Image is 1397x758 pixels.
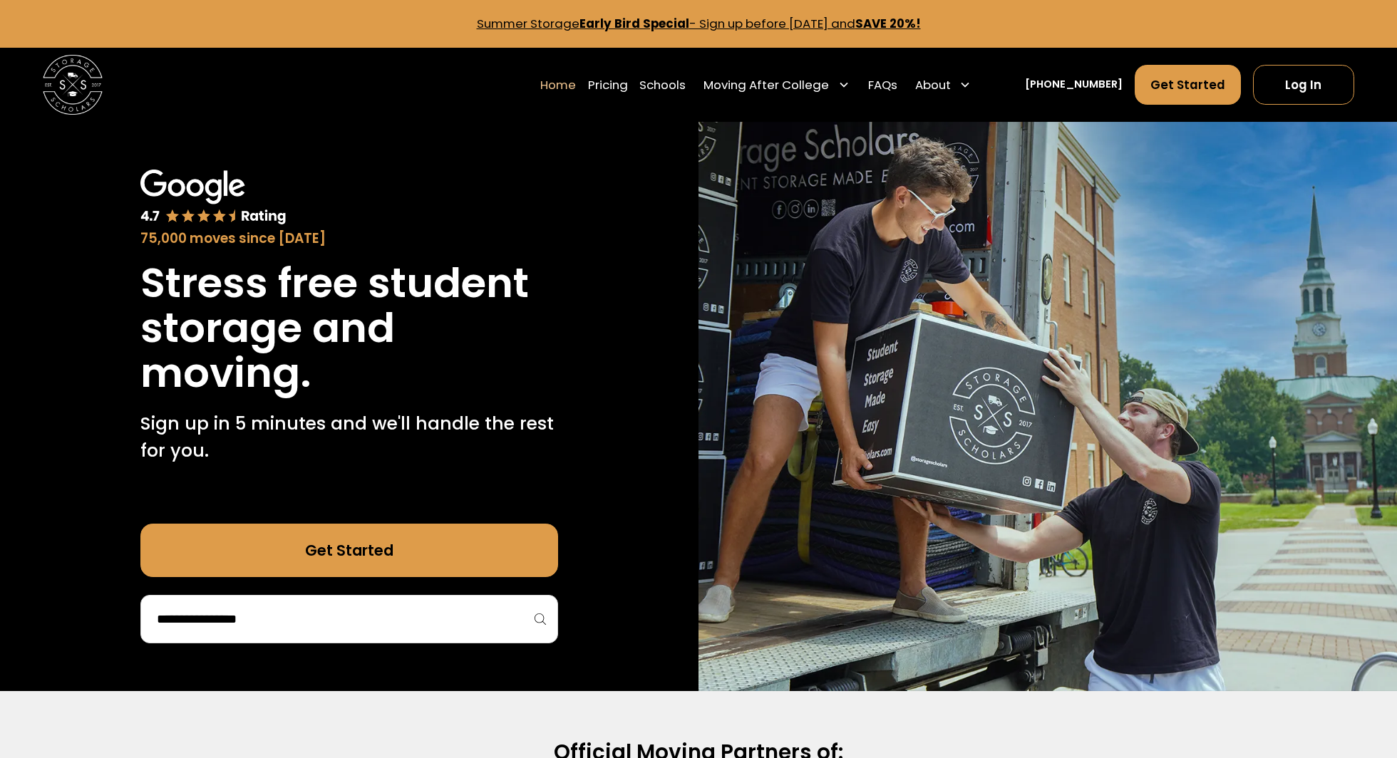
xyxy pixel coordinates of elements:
[855,15,921,32] strong: SAVE 20%!
[698,64,856,106] div: Moving After College
[639,64,686,106] a: Schools
[140,524,557,577] a: Get Started
[909,64,978,106] div: About
[703,76,829,94] div: Moving After College
[868,64,897,106] a: FAQs
[1135,65,1241,105] a: Get Started
[1253,65,1354,105] a: Log In
[579,15,689,32] strong: Early Bird Special
[140,261,557,396] h1: Stress free student storage and moving.
[1025,77,1123,93] a: [PHONE_NUMBER]
[140,170,287,225] img: Google 4.7 star rating
[915,76,951,94] div: About
[540,64,576,106] a: Home
[140,229,557,249] div: 75,000 moves since [DATE]
[43,55,103,115] img: Storage Scholars main logo
[140,410,557,464] p: Sign up in 5 minutes and we'll handle the rest for you.
[43,55,103,115] a: home
[588,64,628,106] a: Pricing
[698,122,1397,690] img: Storage Scholars makes moving and storage easy.
[477,15,921,32] a: Summer StorageEarly Bird Special- Sign up before [DATE] andSAVE 20%!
